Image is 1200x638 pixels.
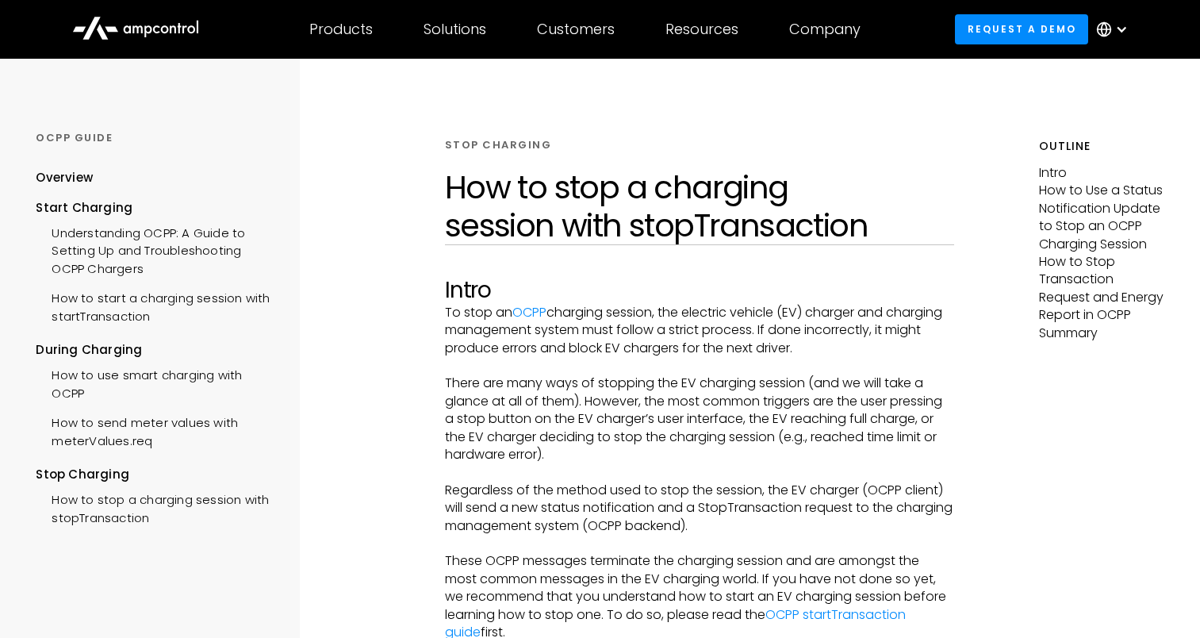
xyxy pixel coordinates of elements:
[512,303,546,321] a: OCPP
[36,406,276,454] a: How to send meter values with meterValues.req
[36,359,276,406] a: How to use smart charging with OCPP
[445,304,954,357] p: To stop an charging session, the electric vehicle (EV) charger and charging management system mus...
[537,21,615,38] div: Customers
[445,277,954,304] h2: Intro
[665,21,738,38] div: Resources
[445,357,954,375] p: ‍
[789,21,861,38] div: Company
[445,138,552,152] div: STOP CHARGING
[36,282,276,329] a: How to start a charging session with startTransaction
[309,21,373,38] div: Products
[445,482,954,535] p: Regardless of the method used to stop the session, the EV charger (OCPP client) will send a new s...
[1039,253,1164,325] p: How to Stop Transaction Request and Energy Report in OCPP
[36,483,276,531] a: How to stop a charging session with stopTransaction
[36,466,276,483] div: Stop Charging
[445,463,954,481] p: ‍
[1039,182,1164,253] p: How to Use a Status Notification Update to Stop an OCPP Charging Session
[1039,138,1164,155] h5: Outline
[36,341,276,359] div: During Charging
[36,199,276,217] div: Start Charging
[1039,164,1164,182] p: Intro
[36,131,276,145] div: OCPP GUIDE
[424,21,486,38] div: Solutions
[1039,325,1164,342] p: Summary
[36,169,93,186] div: Overview
[445,168,954,244] h1: How to stop a charging session with stopTransaction
[36,217,276,282] a: Understanding OCPP: A Guide to Setting Up and Troubleshooting OCPP Chargers
[955,14,1088,44] a: Request a demo
[36,169,93,198] a: Overview
[445,535,954,552] p: ‍
[445,375,954,463] p: There are many ways of stopping the EV charging session (and we will take a glance at all of them...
